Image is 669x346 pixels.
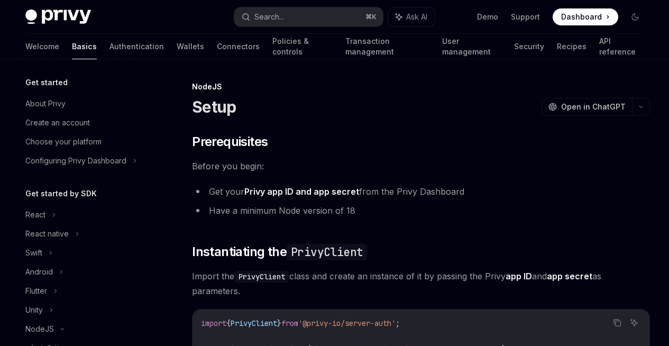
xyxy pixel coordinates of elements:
span: '@privy-io/server-auth' [298,318,396,328]
a: Welcome [25,34,59,59]
div: Configuring Privy Dashboard [25,154,126,167]
img: dark logo [25,10,91,24]
span: ⌘ K [365,13,377,21]
div: Search... [254,11,284,23]
span: Before you begin: [192,159,650,174]
a: Create an account [17,113,152,132]
span: from [281,318,298,328]
button: Ask AI [388,7,435,26]
strong: app secret [547,271,592,281]
div: Create an account [25,116,90,129]
a: API reference [599,34,644,59]
a: User management [442,34,502,59]
span: ; [396,318,400,328]
span: } [277,318,281,328]
li: Have a minimum Node version of 18 [192,203,650,218]
a: About Privy [17,94,152,113]
div: NodeJS [25,323,54,335]
a: Choose your platform [17,132,152,151]
a: Authentication [109,34,164,59]
button: Ask AI [627,316,641,330]
div: Swift [25,247,42,259]
button: Toggle dark mode [627,8,644,25]
a: Demo [477,12,498,22]
a: Transaction management [345,34,429,59]
button: Search...⌘K [234,7,383,26]
div: React [25,208,45,221]
a: Connectors [217,34,260,59]
a: Dashboard [553,8,618,25]
span: Dashboard [561,12,602,22]
span: Import the class and create an instance of it by passing the Privy and as parameters. [192,269,650,298]
button: Copy the contents from the code block [610,316,624,330]
span: PrivyClient [231,318,277,328]
h5: Get started by SDK [25,187,97,200]
span: Ask AI [406,12,427,22]
a: Wallets [177,34,204,59]
h1: Setup [192,97,236,116]
span: Instantiating the [192,243,367,260]
span: Open in ChatGPT [561,102,626,112]
a: Recipes [557,34,586,59]
button: Open in ChatGPT [542,98,632,116]
div: Flutter [25,285,47,297]
div: Android [25,266,53,278]
strong: app ID [506,271,532,281]
div: React native [25,227,69,240]
div: Choose your platform [25,135,102,148]
div: Unity [25,304,43,316]
div: NodeJS [192,81,650,92]
span: Prerequisites [192,133,268,150]
a: Privy app ID and app secret [244,186,359,197]
a: Security [514,34,544,59]
li: Get your from the Privy Dashboard [192,184,650,199]
a: Policies & controls [272,34,333,59]
h5: Get started [25,76,68,89]
span: { [226,318,231,328]
a: Support [511,12,540,22]
span: import [201,318,226,328]
a: Basics [72,34,97,59]
code: PrivyClient [287,244,367,260]
code: PrivyClient [234,271,289,283]
div: About Privy [25,97,66,110]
